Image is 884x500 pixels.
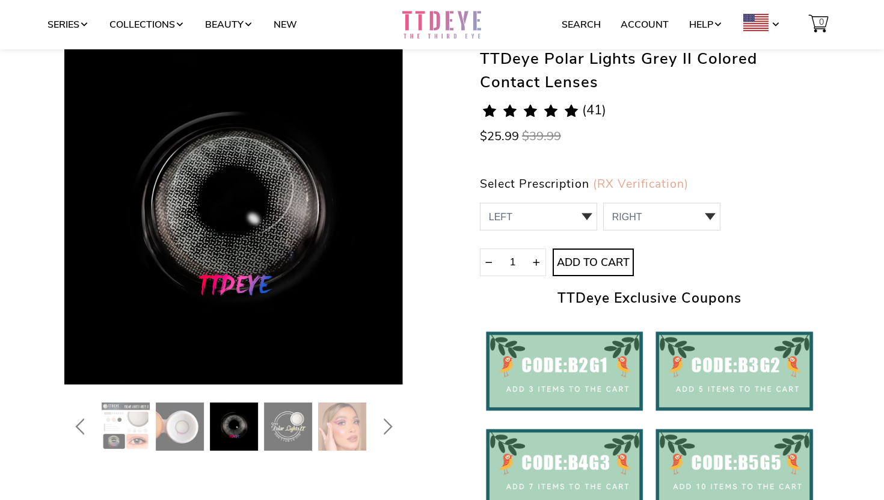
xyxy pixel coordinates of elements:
a: Beauty [205,13,253,36]
h2: TTDeye Exclusive Coupons [480,288,820,309]
a: Series [48,13,89,36]
a: 0 [801,13,836,36]
img: TTDeye Polar Lights Grey II Colored Contact Lenses [156,403,204,451]
img: TTDeye Polar Lights Grey II Colored Contact Lenses [210,403,258,451]
select: 0 1 2 3 4 5 6 7 8 9 10 11 12 13 14 15 16 17 18 19 [480,203,597,230]
span: Select Prescription [480,176,589,192]
h1: TTDeye Polar Lights Grey II Colored Contact Lenses [480,45,820,94]
a: Search [562,13,601,36]
img: TTDeye Polar Lights Grey II Colored Contact Lenses [264,403,312,451]
a: Collections [109,13,185,36]
a: New [274,13,297,36]
span: Add to Cart [554,256,633,270]
span: $25.99 [480,128,519,144]
a: Help [689,13,723,36]
img: TTDeye Polar Lights Grey II Colored Contact Lenses [318,403,366,451]
span: (41) [582,103,606,117]
button: Next [367,403,405,451]
a: Account [621,13,669,36]
span: $39.99 [522,128,561,144]
a: (RX Verification) [593,176,689,192]
span: 0 [816,11,827,34]
button: Previous [64,403,101,451]
button: Add to Cart [553,248,634,276]
img: TTDeye Polar Lights Grey II Colored Contact Lenses [102,403,150,451]
select: 0 1 2 3 4 5 6 7 8 9 10 11 12 13 14 15 16 17 18 19 [603,203,720,230]
a: 4.9 rating (41 votes) [480,103,820,127]
img: USD.png [743,14,769,31]
img: TTDeye Polar Lights Grey II Colored Contact Lenses [63,45,402,384]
